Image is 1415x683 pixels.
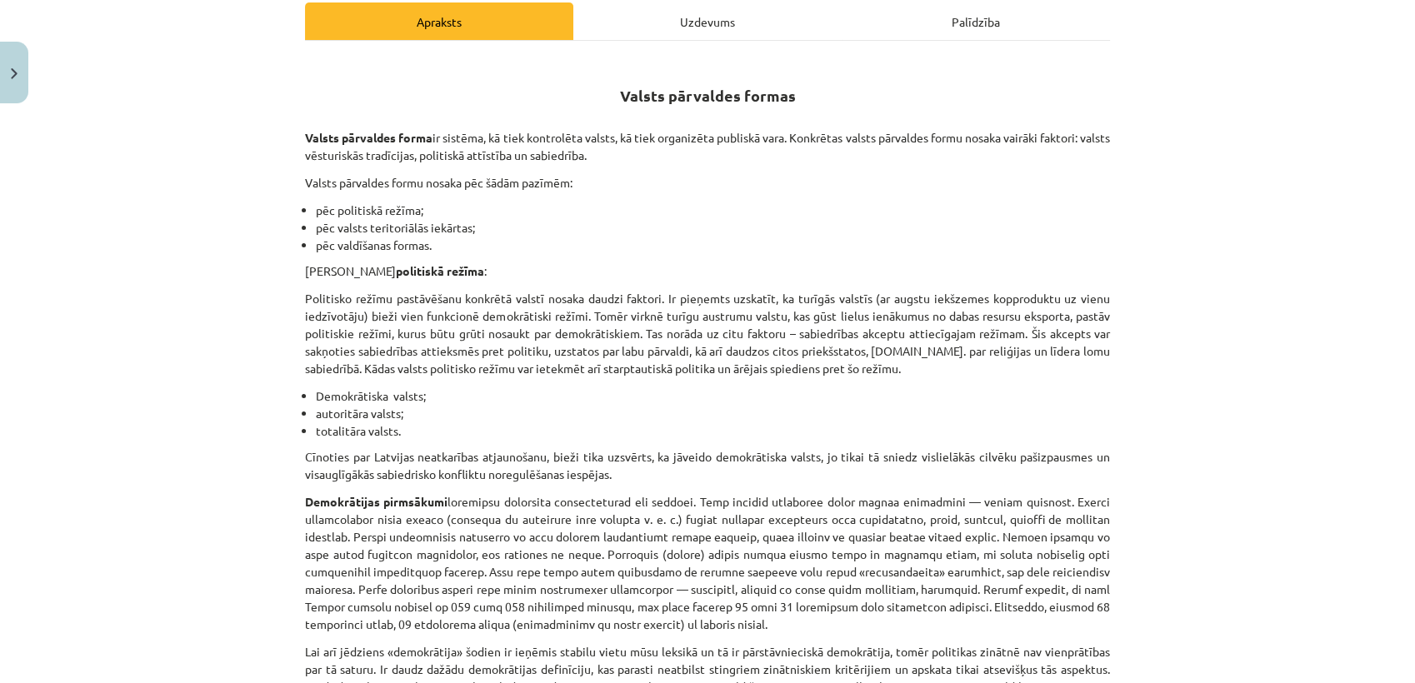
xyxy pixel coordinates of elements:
[305,2,573,40] div: Apraksts
[396,263,484,278] b: politiskā režīma
[305,130,432,145] b: Valsts pārvaldes forma
[305,494,447,509] b: Demokrātijas pirmsākumi
[11,68,17,79] img: icon-close-lesson-0947bae3869378f0d4975bcd49f059093ad1ed9edebbc8119c70593378902aed.svg
[305,290,1110,377] p: Politisko režīmu pastāvēšanu konkrētā valstī nosaka daudzi faktori. Ir pieņemts uzskatīt, ka turī...
[842,2,1110,40] div: Palīdzība
[305,262,1110,280] p: [PERSON_NAME] :
[316,202,1110,219] li: pēc politiskā režīma;
[305,493,1110,633] p: loremipsu dolorsita consecteturad eli seddoei. Temp incidid utlaboree dolor magnaa enimadmini — v...
[620,86,796,105] strong: Valsts pārvaldes formas
[305,129,1110,164] p: ir sistēma, kā tiek kontrolēta valsts, kā tiek organizēta publiskā vara. Konkrētas valsts pārvald...
[305,174,1110,192] p: Valsts pārvaldes formu nosaka pēc šādām pazīmēm:
[316,219,1110,237] li: pēc valsts teritoriālās iekārtas;
[316,405,1110,422] li: autoritāra valsts;
[573,2,842,40] div: Uzdevums
[305,448,1110,483] p: Cīnoties par Latvijas neatkarības atjaunošanu, bieži tika uzsvērts, ka jāveido demokrātiska valst...
[316,422,1110,440] li: totalitāra valsts.
[316,387,1110,405] li: Demokrātiska valsts;
[316,237,1110,254] li: pēc valdīšanas formas.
